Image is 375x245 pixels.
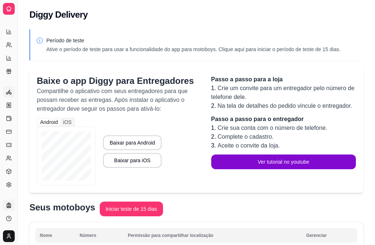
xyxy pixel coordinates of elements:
[46,37,340,44] p: Período de teste
[217,134,273,140] span: Complete o cadastro.
[211,102,356,110] li: 2.
[211,75,356,84] p: Passo a passo para a loja
[46,46,340,53] p: Ative o período de teste para usar a funcionalidade do app para motoboys. Clique aqui para inicia...
[211,115,356,124] p: Passo a passo para o entregador
[37,75,197,87] p: Baixe o app Diggy para Entregadores
[211,84,356,102] li: 1.
[103,153,162,168] button: Baixar para iOS
[217,125,327,131] span: Crie sua conta com o número de telefone.
[37,87,197,113] p: Compartilhe o aplicativo com seus entregadores para que possam receber as entregas. Após instalar...
[29,9,88,21] h2: Diggy Delivery
[211,85,355,100] span: Crie um convite para um entregador pelo número de telefone dele.
[217,142,280,149] span: Aceite o convite da loja.
[100,202,163,216] button: Iniciar teste de 15 dias
[103,135,162,150] button: Baixar para Android
[211,132,356,141] li: 2.
[60,118,74,126] div: iOS
[217,103,352,109] span: Na tela de detalhes do pedido vincule o entregador.
[211,141,356,150] li: 3.
[302,228,357,243] th: Gerenciar
[35,228,75,243] th: Nome
[29,202,95,213] p: Seus motoboys
[123,228,302,243] th: Permissão para compartilhar localização
[211,124,356,132] li: 1.
[75,228,123,243] th: Número
[211,155,356,169] button: Ver tutorial no youtube
[38,118,60,126] div: Android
